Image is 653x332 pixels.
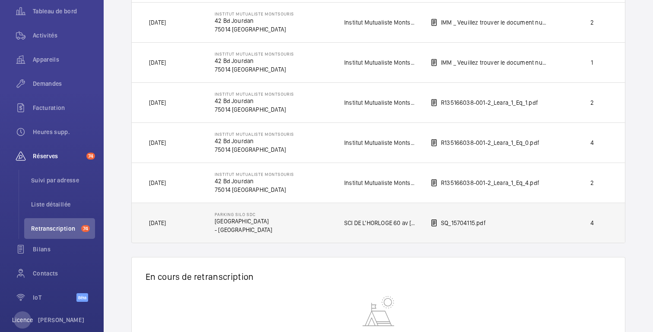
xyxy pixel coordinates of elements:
font: - [GEOGRAPHIC_DATA] [215,226,272,233]
font: SQ_15704115.pdf [441,219,486,226]
font: Suivi par adresse [31,177,79,184]
font: 75014 [GEOGRAPHIC_DATA] [215,106,286,113]
font: Facturation [33,104,65,111]
font: 1 [591,59,593,66]
font: 75014 [GEOGRAPHIC_DATA] [215,26,286,33]
font: [PERSON_NAME] [38,316,85,323]
font: Bêta [78,295,86,300]
font: Licence [12,316,33,323]
font: [DATE] [149,19,166,26]
font: 42 Bd Jourdan [215,178,254,185]
font: [DATE] [149,179,166,186]
font: [DATE] [149,139,166,146]
font: Institut Mutualiste Montsouris [344,19,425,26]
font: 74 [83,226,88,232]
font: [GEOGRAPHIC_DATA] [215,218,269,225]
font: 2 [590,99,594,106]
font: Institut Mutualiste Montsouris [215,172,294,177]
font: Tableau de bord [33,8,77,15]
font: Institut Mutualiste Montsouris [344,99,425,106]
font: En cours de retranscription [146,271,254,282]
font: Appareils [33,56,59,63]
font: 42 Bd Jourdan [215,57,254,64]
font: Réserves [33,153,58,160]
font: Heures supp. [33,128,70,135]
font: 42 Bd Jourdan [215,17,254,24]
font: 4 [590,139,594,146]
font: Institut Mutualiste Montsouris [215,11,294,16]
font: Institut Mutualiste Montsouris [344,139,425,146]
font: Contacts [33,270,58,277]
font: Institut Mutualiste Montsouris [215,132,294,137]
font: IMM _ ​​Veuillez trouver le document numéroté en pièce jointe (1).pdf [441,19,620,26]
font: IoT [33,294,41,301]
font: 42 Bd Jourdan [215,97,254,104]
font: [DATE] [149,99,166,106]
font: 74 [88,153,93,159]
font: Institut Mutualiste Montsouris [344,179,425,186]
font: R135166038-001-2_Leara_1_Eq_1.pdf [441,99,538,106]
font: 4 [590,219,594,226]
font: R135166038-001-2_Leara_1_Eq_4.pdf [441,179,539,186]
font: [DATE] [149,59,166,66]
font: Institut Mutualiste Montsouris [215,51,294,56]
font: R135166038-001-2_Leara_1_Eq_0.pdf [441,139,539,146]
font: IMM _ ​​Veuillez trouver le document numéroté en pièce jointe.pdf [441,59,613,66]
font: Demandes [33,80,62,87]
font: 2 [590,179,594,186]
font: Liste détaillée [31,201,70,208]
font: Parking Silo SDC [215,212,256,217]
font: Retranscription [31,225,75,232]
font: 42 Bd Jourdan [215,138,254,144]
font: Bilans [33,246,51,253]
font: Activités [33,32,57,39]
font: Institut Mutualiste Montsouris [344,59,425,66]
font: 2 [590,19,594,26]
font: 75014 [GEOGRAPHIC_DATA] [215,186,286,193]
font: 75014 [GEOGRAPHIC_DATA] [215,146,286,153]
font: [DATE] [149,219,166,226]
font: Institut Mutualiste Montsouris [215,91,294,97]
font: SCI DE L'HORLOGE 60 av [PERSON_NAME] 93320 [GEOGRAPHIC_DATA] [344,219,527,226]
font: 75014 [GEOGRAPHIC_DATA] [215,66,286,73]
